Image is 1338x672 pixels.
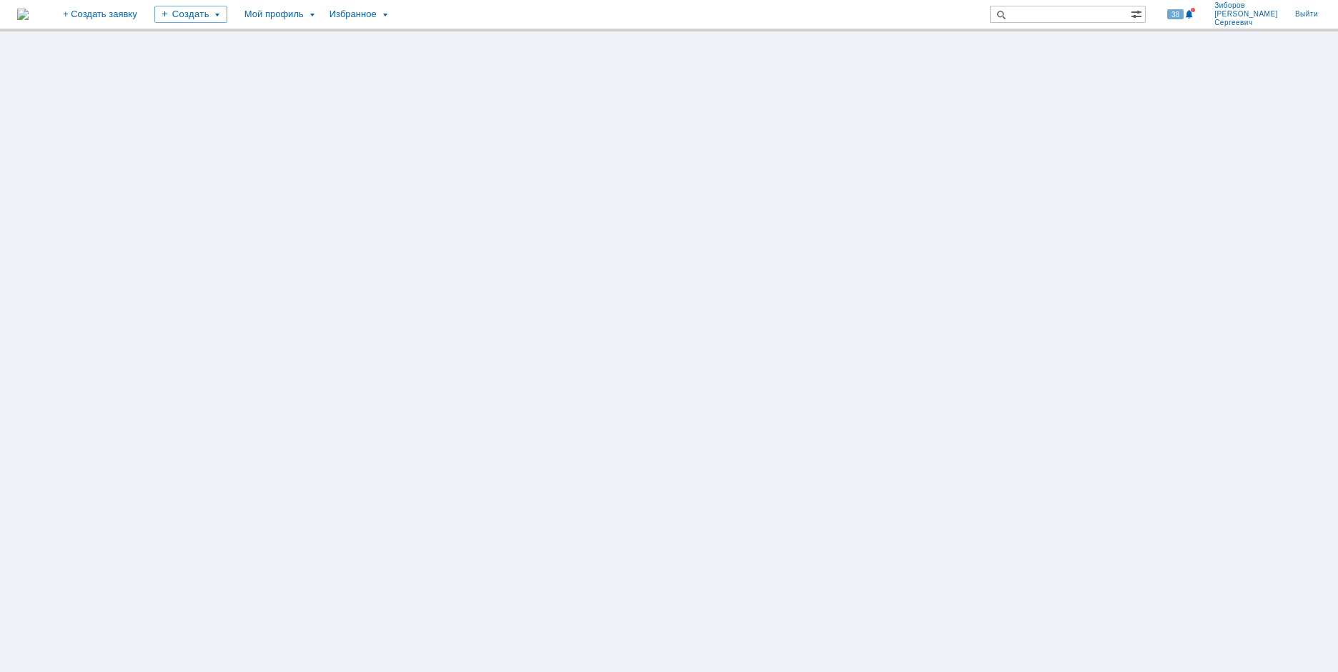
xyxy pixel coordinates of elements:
div: Создать [154,6,227,23]
a: Перейти на домашнюю страницу [17,9,29,20]
span: Расширенный поиск [1131,6,1145,20]
span: 38 [1167,9,1184,19]
img: logo [17,9,29,20]
span: [PERSON_NAME] [1214,10,1278,19]
span: Сергеевич [1214,19,1278,27]
span: Зиборов [1214,1,1278,10]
